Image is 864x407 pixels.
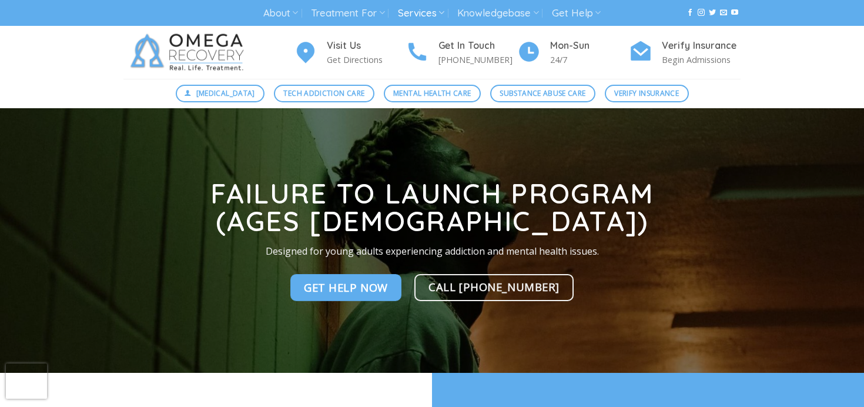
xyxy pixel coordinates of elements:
a: Services [398,2,444,24]
a: Substance Abuse Care [490,85,595,102]
span: Get Help NOw [304,279,388,296]
a: Mental Health Care [384,85,481,102]
strong: Failure to Launch Program (Ages [DEMOGRAPHIC_DATA]) [210,176,654,238]
a: Get In Touch [PHONE_NUMBER] [406,38,517,67]
a: Verify Insurance Begin Admissions [629,38,741,67]
a: Tech Addiction Care [274,85,374,102]
a: About [263,2,298,24]
a: [MEDICAL_DATA] [176,85,265,102]
a: Call [PHONE_NUMBER] [414,274,574,301]
p: Get Directions [327,53,406,66]
a: Get Help [552,2,601,24]
a: Send us an email [720,9,727,17]
a: Follow on YouTube [731,9,738,17]
a: Follow on Facebook [686,9,694,17]
a: Visit Us Get Directions [294,38,406,67]
a: Knowledgebase [457,2,538,24]
a: Verify Insurance [605,85,689,102]
a: Get Help NOw [290,274,401,301]
h4: Get In Touch [438,38,517,54]
img: Omega Recovery [123,26,256,79]
a: Follow on Instagram [698,9,705,17]
h4: Verify Insurance [662,38,741,54]
p: [PHONE_NUMBER] [438,53,517,66]
p: 24/7 [550,53,629,66]
p: Begin Admissions [662,53,741,66]
span: Call [PHONE_NUMBER] [428,278,560,295]
p: Designed for young adults experiencing addiction and mental health issues. [178,244,686,259]
span: Substance Abuse Care [500,88,585,99]
h4: Mon-Sun [550,38,629,54]
h4: Visit Us [327,38,406,54]
a: Treatment For [311,2,384,24]
iframe: reCAPTCHA [6,363,47,399]
span: Verify Insurance [614,88,679,99]
span: Tech Addiction Care [283,88,364,99]
span: [MEDICAL_DATA] [196,88,255,99]
a: Follow on Twitter [709,9,716,17]
span: Mental Health Care [393,88,471,99]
